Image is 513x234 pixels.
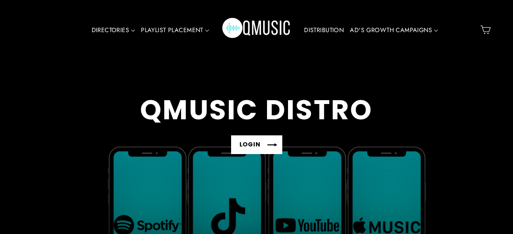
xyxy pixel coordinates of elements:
a: LOGIN [231,135,282,154]
a: DISTRIBUTION [301,21,347,39]
a: AD'S GROWTH CAMPAIGNS [347,21,441,39]
a: PLAYLIST PLACEMENT [138,21,212,39]
img: Q Music Promotions [222,13,291,47]
div: QMUSIC DISTRO [140,94,372,126]
a: DIRECTORIES [89,21,138,39]
div: Primary [65,8,449,52]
